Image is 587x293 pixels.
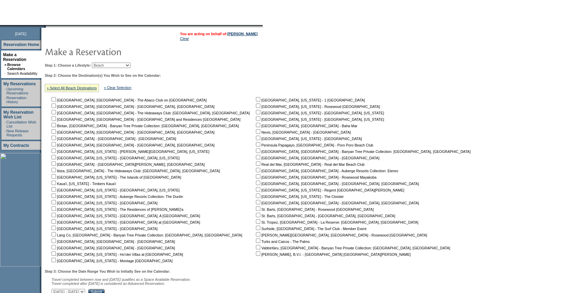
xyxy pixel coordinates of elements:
[43,25,46,28] img: promoShadowLeftCorner.gif
[6,96,26,104] a: Reservation History
[104,86,131,90] a: » Clear Selection
[180,32,258,36] span: You are acting on behalf of:
[7,71,37,75] a: Search Availability
[50,246,175,250] nobr: [GEOGRAPHIC_DATA], [GEOGRAPHIC_DATA] - [GEOGRAPHIC_DATA]
[6,129,28,137] a: New Release Requests
[255,137,362,141] nobr: [GEOGRAPHIC_DATA], [US_STATE] - [GEOGRAPHIC_DATA]
[5,96,6,104] td: ·
[50,162,205,166] nobr: [GEOGRAPHIC_DATA] - [GEOGRAPHIC_DATA][PERSON_NAME], [GEOGRAPHIC_DATA]
[45,73,161,77] b: Step 2: Choose the Destination(s) You Wish to See on the Calendar:
[3,110,34,119] a: My Reservation Wish List
[255,124,357,128] nobr: [GEOGRAPHIC_DATA], [GEOGRAPHIC_DATA] - Baha Mar
[45,63,91,67] b: Step 1: Choose a Lifestyle:
[255,117,384,121] nobr: [GEOGRAPHIC_DATA], [US_STATE] - [GEOGRAPHIC_DATA], [US_STATE]
[255,214,395,218] nobr: St. Barts, [GEOGRAPHIC_DATA] - [GEOGRAPHIC_DATA], [GEOGRAPHIC_DATA]
[255,143,373,147] nobr: Peninsula Papagayo, [GEOGRAPHIC_DATA] - Poro Poro Beach Club
[4,71,6,75] td: ·
[255,252,411,256] nobr: [PERSON_NAME], B.V.I. - [GEOGRAPHIC_DATA] [GEOGRAPHIC_DATA][PERSON_NAME]
[50,105,215,109] nobr: [GEOGRAPHIC_DATA], [GEOGRAPHIC_DATA] - [GEOGRAPHIC_DATA], [GEOGRAPHIC_DATA]
[50,182,116,186] nobr: Kaua'i, [US_STATE] - Timbers Kaua'i
[5,87,6,95] td: ·
[255,169,398,173] nobr: [GEOGRAPHIC_DATA], [GEOGRAPHIC_DATA] - Auberge Resorts Collection: Etereo
[255,188,404,192] nobr: [GEOGRAPHIC_DATA], [US_STATE] - Regent [GEOGRAPHIC_DATA][PERSON_NAME]
[255,156,379,160] nobr: [GEOGRAPHIC_DATA], [GEOGRAPHIC_DATA] - [GEOGRAPHIC_DATA]
[50,214,200,218] nobr: [GEOGRAPHIC_DATA], [US_STATE] - [GEOGRAPHIC_DATA], A [GEOGRAPHIC_DATA]
[50,195,183,199] nobr: [GEOGRAPHIC_DATA], [US_STATE] - Auberge Resorts Collection: The Dunlin
[3,143,29,148] a: My Contracts
[5,129,6,137] td: ·
[3,82,36,86] a: My Reservations
[6,120,36,128] a: Cancellation Wish List
[50,143,215,147] nobr: [GEOGRAPHIC_DATA], [GEOGRAPHIC_DATA] - [GEOGRAPHIC_DATA], [GEOGRAPHIC_DATA]
[255,240,310,244] nobr: Turks and Caicos - The Palms
[50,233,242,237] nobr: Lang Co, [GEOGRAPHIC_DATA] - Banyan Tree Private Collection: [GEOGRAPHIC_DATA], [GEOGRAPHIC_DATA]
[50,130,215,134] nobr: [GEOGRAPHIC_DATA], [GEOGRAPHIC_DATA] - [GEOGRAPHIC_DATA], [GEOGRAPHIC_DATA]
[50,188,180,192] nobr: [GEOGRAPHIC_DATA], [US_STATE] - [GEOGRAPHIC_DATA], [US_STATE]
[45,45,180,58] img: pgTtlMakeReservation.gif
[50,111,250,115] nobr: [GEOGRAPHIC_DATA], [GEOGRAPHIC_DATA] - The Hideaways Club: [GEOGRAPHIC_DATA], [GEOGRAPHIC_DATA]
[50,117,240,121] nobr: [GEOGRAPHIC_DATA], [GEOGRAPHIC_DATA] - [GEOGRAPHIC_DATA] and Residences [GEOGRAPHIC_DATA]
[50,124,239,128] nobr: Bintan, [GEOGRAPHIC_DATA] - Banyan Tree Private Collection: [GEOGRAPHIC_DATA], [GEOGRAPHIC_DATA]
[50,227,158,231] nobr: [GEOGRAPHIC_DATA], [US_STATE] - [GEOGRAPHIC_DATA]
[50,201,158,205] nobr: [GEOGRAPHIC_DATA], [US_STATE] - [GEOGRAPHIC_DATA]
[180,37,189,41] a: Clear
[255,98,365,102] nobr: [GEOGRAPHIC_DATA], [US_STATE] - 1 [GEOGRAPHIC_DATA]
[3,42,39,47] a: Reservation Home
[255,220,418,224] nobr: St. Tropez, [GEOGRAPHIC_DATA] - La Reserve: [GEOGRAPHIC_DATA], [GEOGRAPHIC_DATA]
[255,246,450,250] nobr: Vabbinfaru, [GEOGRAPHIC_DATA] - Banyan Tree Private Collection: [GEOGRAPHIC_DATA], [GEOGRAPHIC_DATA]
[50,259,173,263] nobr: [GEOGRAPHIC_DATA], [US_STATE] - Montage [GEOGRAPHIC_DATA]
[4,63,6,67] b: »
[255,195,344,199] nobr: [GEOGRAPHIC_DATA], [US_STATE] - The Cloister
[50,150,209,154] nobr: [GEOGRAPHIC_DATA], [US_STATE] - [PERSON_NAME][GEOGRAPHIC_DATA], [US_STATE]
[255,105,380,109] nobr: [GEOGRAPHIC_DATA], [US_STATE] - Rosewood [GEOGRAPHIC_DATA]
[3,52,26,62] a: Make a Reservation
[47,86,97,90] a: » Select All Beach Destinations
[7,63,25,71] a: Browse Calendars
[255,227,366,231] nobr: Surfside, [GEOGRAPHIC_DATA] - The Surf Club - Member Event
[52,281,165,286] nobr: Travel completed after [DATE] is considered an Advanced Reservation.
[255,162,365,166] nobr: Real del Mar, [GEOGRAPHIC_DATA] - Real del Mar Beach Club
[255,201,419,205] nobr: [GEOGRAPHIC_DATA], [GEOGRAPHIC_DATA] - [GEOGRAPHIC_DATA], [GEOGRAPHIC_DATA]
[50,98,207,102] nobr: [GEOGRAPHIC_DATA], [GEOGRAPHIC_DATA] - The Abaco Club on [GEOGRAPHIC_DATA]
[50,156,180,160] nobr: [GEOGRAPHIC_DATA], [US_STATE] - [GEOGRAPHIC_DATA], [US_STATE]
[45,269,170,273] b: Step 3: Choose the Date Range You Wish to Initially See on the Calendar:
[255,130,351,134] nobr: Nevis, [GEOGRAPHIC_DATA] - [GEOGRAPHIC_DATA]
[50,175,181,179] nobr: [GEOGRAPHIC_DATA], [US_STATE] - The Islands of [GEOGRAPHIC_DATA]
[255,111,384,115] nobr: [GEOGRAPHIC_DATA], [US_STATE] - [GEOGRAPHIC_DATA], [US_STATE]
[50,207,183,211] nobr: [GEOGRAPHIC_DATA], [US_STATE] - The Residences of [PERSON_NAME]'a
[50,137,176,141] nobr: [GEOGRAPHIC_DATA] - [GEOGRAPHIC_DATA] - [GEOGRAPHIC_DATA]
[6,87,28,95] a: Upcoming Reservations
[52,277,191,281] span: Travel completed between now and [DATE] qualifies as a Space Available Reservation.
[255,207,373,211] nobr: St. Barts, [GEOGRAPHIC_DATA] - Rosewood [GEOGRAPHIC_DATA]
[50,252,183,256] nobr: [GEOGRAPHIC_DATA], [US_STATE] - Ho'olei Villas at [GEOGRAPHIC_DATA]
[15,32,26,36] span: [DATE]
[227,32,258,36] a: [PERSON_NAME]
[255,175,377,179] nobr: [GEOGRAPHIC_DATA], [GEOGRAPHIC_DATA] - Rosewood Mayakoba
[50,240,175,244] nobr: [GEOGRAPHIC_DATA], [GEOGRAPHIC_DATA] - [GEOGRAPHIC_DATA]
[255,150,470,154] nobr: [GEOGRAPHIC_DATA], [GEOGRAPHIC_DATA] - Banyan Tree Private Collection: [GEOGRAPHIC_DATA], [GEOGRA...
[255,182,419,186] nobr: [GEOGRAPHIC_DATA], [GEOGRAPHIC_DATA] - [GEOGRAPHIC_DATA], [GEOGRAPHIC_DATA]
[50,169,220,173] nobr: Ibiza, [GEOGRAPHIC_DATA] - The Hideaways Club: [GEOGRAPHIC_DATA], [GEOGRAPHIC_DATA]
[5,120,6,128] td: ·
[50,220,200,224] nobr: [GEOGRAPHIC_DATA], [US_STATE] - [GEOGRAPHIC_DATA] at [GEOGRAPHIC_DATA]
[255,233,427,237] nobr: [PERSON_NAME][GEOGRAPHIC_DATA], [GEOGRAPHIC_DATA] - Rosewood [GEOGRAPHIC_DATA]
